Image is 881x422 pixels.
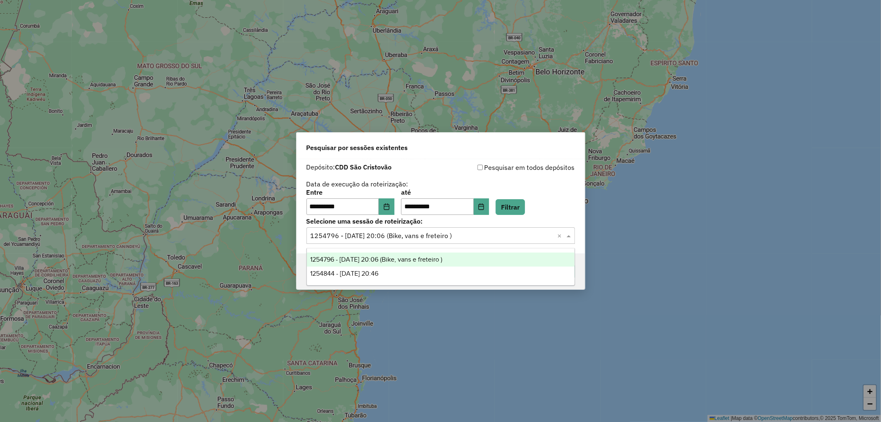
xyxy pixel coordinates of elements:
label: Entre [306,187,394,197]
span: Clear all [558,231,565,241]
button: Filtrar [496,199,525,215]
span: 1254796 - [DATE] 20:06 (Bike, vans e freteiro ) [310,256,442,263]
label: Depósito: [306,162,392,172]
div: Pesquisar em todos depósitos [441,162,575,172]
label: Data de execução da roteirização: [306,179,408,189]
label: até [401,187,489,197]
span: 1254844 - [DATE] 20:46 [310,270,378,277]
button: Choose Date [474,198,489,215]
button: Choose Date [379,198,394,215]
span: Pesquisar por sessões existentes [306,143,408,153]
ng-dropdown-panel: Options list [306,248,575,286]
label: Selecione uma sessão de roteirização: [306,216,575,226]
strong: CDD São Cristovão [335,163,392,171]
